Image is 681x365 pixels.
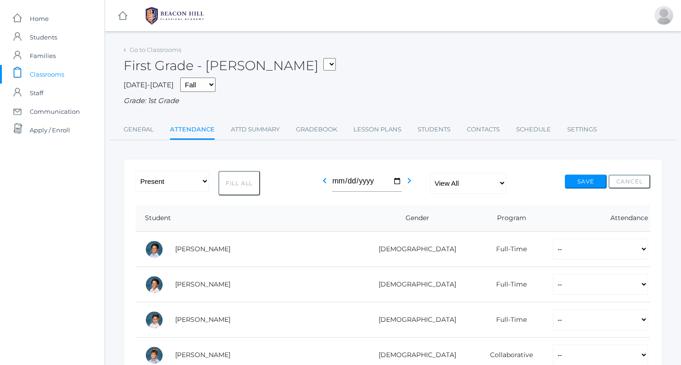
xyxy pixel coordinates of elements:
button: Fill All [218,171,260,196]
div: Dominic Abrea [145,240,164,259]
button: Cancel [609,175,650,189]
span: [DATE]-[DATE] [124,80,174,89]
th: Attendance [543,205,650,232]
a: Contacts [467,120,500,139]
td: [DEMOGRAPHIC_DATA] [355,302,472,338]
span: Students [30,28,57,46]
a: [PERSON_NAME] [175,351,230,359]
div: Owen Bernardez [145,311,164,329]
a: Attd Summary [231,120,280,139]
th: Program [472,205,543,232]
a: [PERSON_NAME] [175,315,230,324]
div: Grade: 1st Grade [124,96,662,106]
span: Families [30,46,56,65]
a: Settings [567,120,597,139]
a: [PERSON_NAME] [175,245,230,253]
div: Obadiah Bradley [145,346,164,365]
a: Attendance [170,120,215,140]
span: Communication [30,102,80,121]
td: Full-Time [472,302,543,338]
span: Apply / Enroll [30,121,70,139]
td: [DEMOGRAPHIC_DATA] [355,232,472,267]
span: Classrooms [30,65,64,84]
a: Schedule [516,120,551,139]
div: Grayson Abrea [145,275,164,294]
a: General [124,120,154,139]
a: Lesson Plans [354,120,401,139]
span: Home [30,9,49,28]
i: chevron_right [404,175,415,186]
span: Staff [30,84,43,102]
td: Full-Time [472,232,543,267]
a: chevron_right [404,179,415,188]
td: Full-Time [472,267,543,302]
h2: First Grade - [PERSON_NAME] [124,59,336,73]
img: 1_BHCALogos-05.png [140,4,210,27]
td: [DEMOGRAPHIC_DATA] [355,267,472,302]
div: Jaimie Watson [655,6,673,25]
a: Gradebook [296,120,337,139]
th: Gender [355,205,472,232]
th: Student [136,205,355,232]
a: Go to Classrooms [130,46,181,53]
a: chevron_left [319,179,330,188]
a: Students [418,120,451,139]
button: Save [565,175,607,189]
a: [PERSON_NAME] [175,280,230,288]
i: chevron_left [319,175,330,186]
